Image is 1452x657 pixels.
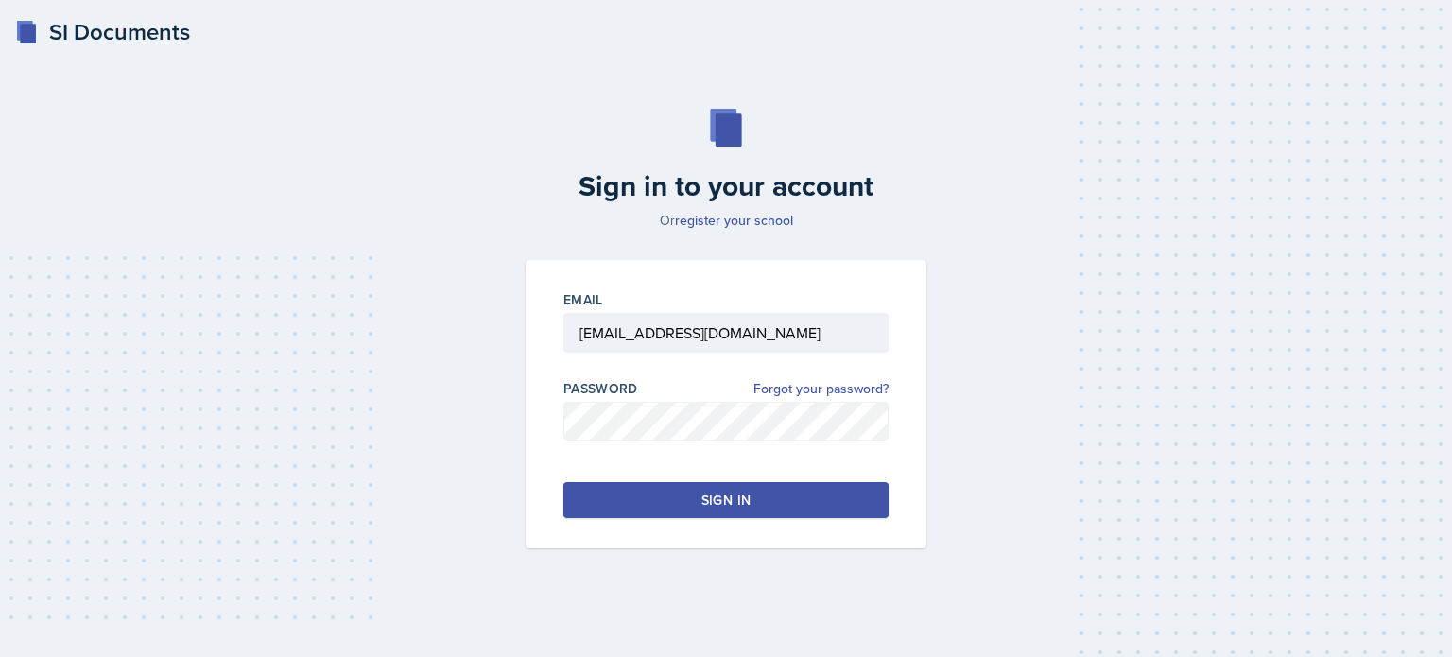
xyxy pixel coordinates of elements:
[514,211,938,230] p: Or
[15,15,190,49] a: SI Documents
[753,379,889,399] a: Forgot your password?
[701,491,751,510] div: Sign in
[563,313,889,353] input: Email
[563,290,603,309] label: Email
[675,211,793,230] a: register your school
[563,379,638,398] label: Password
[563,482,889,518] button: Sign in
[514,169,938,203] h2: Sign in to your account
